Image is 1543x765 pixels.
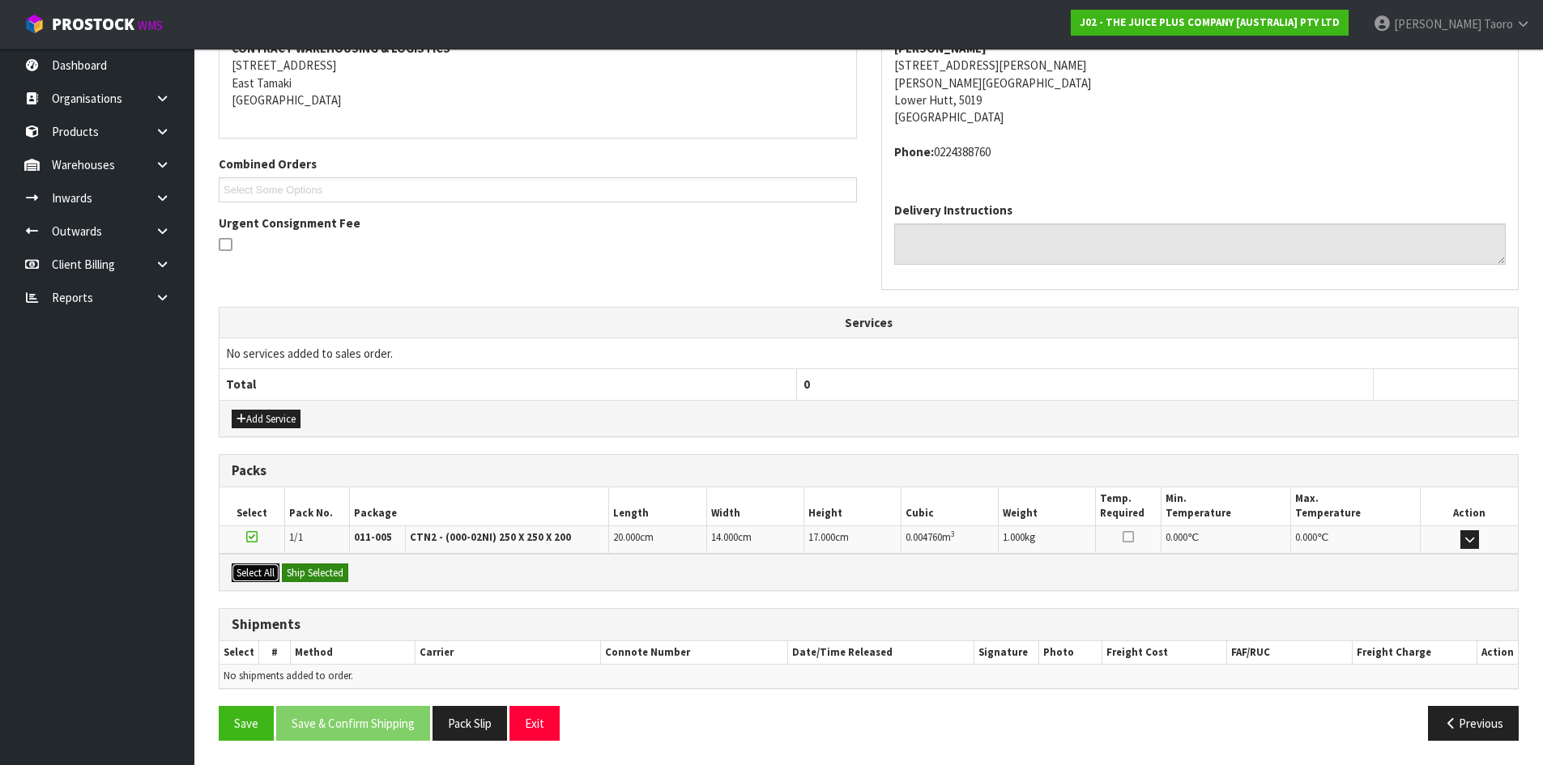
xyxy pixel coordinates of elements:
[808,530,835,544] span: 17.000
[1071,10,1349,36] a: J02 - THE JUICE PLUS COMPANY [AUSTRALIA] PTY LTD
[232,563,279,583] button: Select All
[276,706,430,741] button: Save & Confirm Shipping
[1352,641,1477,665] th: Freight Charge
[1290,525,1420,554] td: ℃
[906,530,942,544] span: 0.004760
[706,487,803,525] th: Width
[220,308,1518,338] th: Services
[894,40,987,56] strong: [PERSON_NAME]
[232,40,450,56] strong: CONTRACT WAREHOUSING & LOGISTICS
[220,369,796,400] th: Total
[902,525,999,554] td: m
[219,706,274,741] button: Save
[284,487,349,525] th: Pack No.
[1161,487,1290,525] th: Min. Temperature
[1080,15,1340,29] strong: J02 - THE JUICE PLUS COMPANY [AUSTRALIA] PTY LTD
[349,487,609,525] th: Package
[220,665,1518,688] td: No shipments added to order.
[232,463,1506,478] h3: Packs
[1166,530,1187,544] span: 0.000
[289,530,303,544] span: 1/1
[1295,530,1317,544] span: 0.000
[1096,487,1161,525] th: Temp. Required
[220,641,259,665] th: Select
[1484,16,1513,32] span: Taoro
[974,641,1039,665] th: Signature
[609,487,706,525] th: Length
[232,40,844,109] address: [STREET_ADDRESS] East Tamaki [GEOGRAPHIC_DATA]
[951,529,955,539] sup: 3
[894,143,1507,160] address: 0224388760
[354,530,392,544] strong: 011-005
[1227,641,1352,665] th: FAF/RUC
[902,487,999,525] th: Cubic
[52,14,134,35] span: ProStock
[509,706,560,741] button: Exit
[232,410,301,429] button: Add Service
[787,641,974,665] th: Date/Time Released
[290,641,415,665] th: Method
[232,617,1506,632] h3: Shipments
[609,525,706,554] td: cm
[1421,487,1518,525] th: Action
[282,563,348,583] button: Ship Selected
[416,641,601,665] th: Carrier
[999,525,1096,554] td: kg
[706,525,803,554] td: cm
[1161,525,1290,554] td: ℃
[999,487,1096,525] th: Weight
[1477,641,1518,665] th: Action
[24,14,45,34] img: cube-alt.png
[894,202,1012,219] label: Delivery Instructions
[259,641,291,665] th: #
[803,487,901,525] th: Height
[433,706,507,741] button: Pack Slip
[1102,641,1227,665] th: Freight Cost
[601,641,787,665] th: Connote Number
[894,40,1507,126] address: [STREET_ADDRESS][PERSON_NAME] [PERSON_NAME][GEOGRAPHIC_DATA] Lower Hutt, 5019 [GEOGRAPHIC_DATA]
[613,530,640,544] span: 20.000
[1428,706,1519,741] button: Previous
[1039,641,1102,665] th: Photo
[220,487,284,525] th: Select
[220,338,1518,369] td: No services added to sales order.
[410,530,571,544] strong: CTN2 - (000-02NI) 250 X 250 X 200
[138,18,163,33] small: WMS
[1290,487,1420,525] th: Max. Temperature
[711,530,738,544] span: 14.000
[219,215,360,232] label: Urgent Consignment Fee
[894,144,934,159] strong: phone
[1394,16,1481,32] span: [PERSON_NAME]
[803,525,901,554] td: cm
[219,155,317,172] label: Combined Orders
[1003,530,1025,544] span: 1.000
[803,376,810,392] span: 0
